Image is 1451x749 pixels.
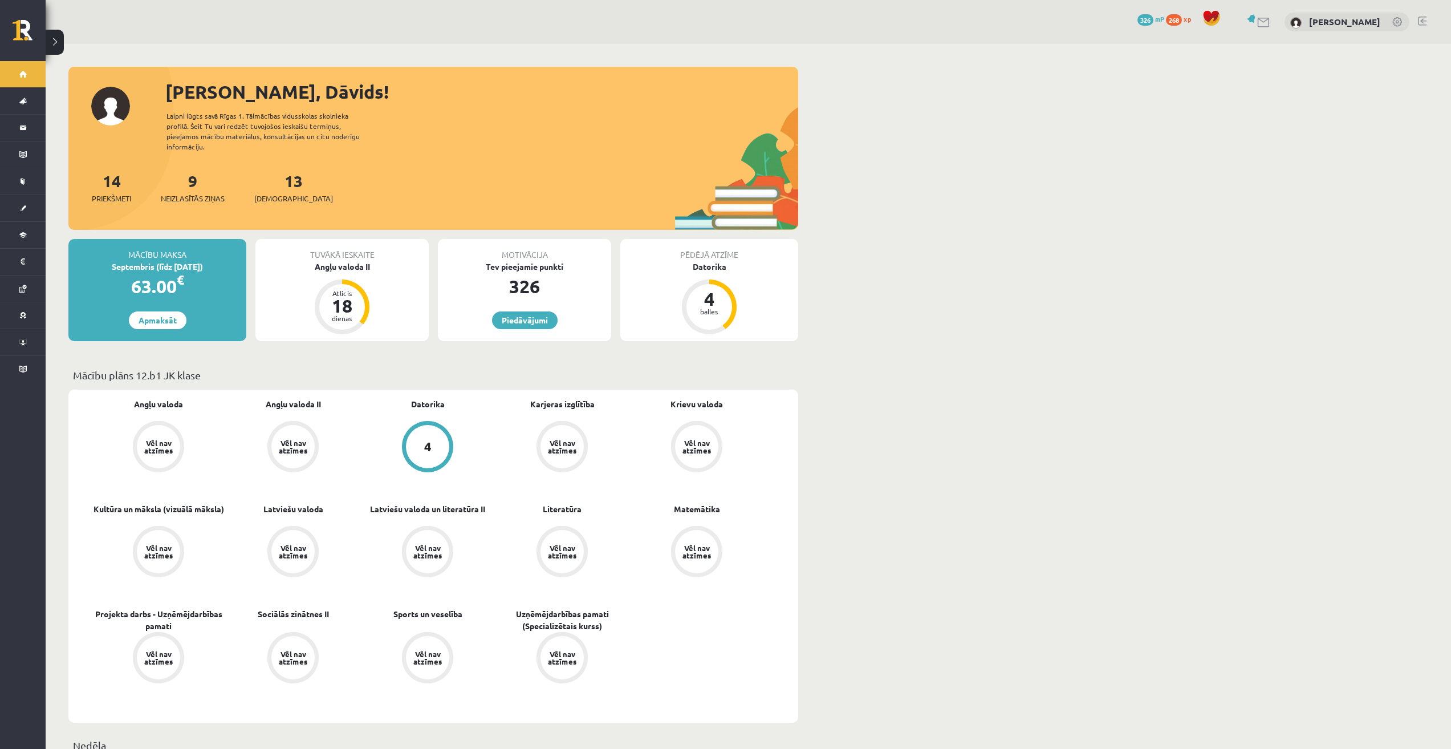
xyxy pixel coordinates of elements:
[681,439,713,454] div: Vēl nav atzīmes
[412,544,444,559] div: Vēl nav atzīmes
[143,544,174,559] div: Vēl nav atzīmes
[91,526,226,580] a: Vēl nav atzīmes
[360,526,495,580] a: Vēl nav atzīmes
[495,526,629,580] a: Vēl nav atzīmes
[325,297,359,315] div: 18
[620,261,798,273] div: Datorika
[393,608,462,620] a: Sports un veselība
[325,315,359,322] div: dienas
[277,439,309,454] div: Vēl nav atzīmes
[13,20,46,48] a: Rīgas 1. Tālmācības vidusskola
[254,171,333,204] a: 13[DEMOGRAPHIC_DATA]
[91,421,226,475] a: Vēl nav atzīmes
[546,439,578,454] div: Vēl nav atzīmes
[495,421,629,475] a: Vēl nav atzīmes
[255,261,429,273] div: Angļu valoda II
[258,608,329,620] a: Sociālās zinātnes II
[92,171,131,204] a: 14Priekšmeti
[620,239,798,261] div: Pēdējā atzīme
[68,239,246,261] div: Mācību maksa
[92,193,131,204] span: Priekšmeti
[226,526,360,580] a: Vēl nav atzīmes
[161,193,225,204] span: Neizlasītās ziņas
[530,398,595,410] a: Karjeras izglītība
[1184,14,1191,23] span: xp
[1290,17,1302,29] img: Dāvids Babans
[68,261,246,273] div: Septembris (līdz [DATE])
[424,440,432,453] div: 4
[1155,14,1164,23] span: mP
[129,311,186,329] a: Apmaksāt
[438,273,611,300] div: 326
[438,261,611,273] div: Tev pieejamie punkti
[134,398,183,410] a: Angļu valoda
[277,650,309,665] div: Vēl nav atzīmes
[495,632,629,686] a: Vēl nav atzīmes
[692,290,726,308] div: 4
[370,503,485,515] a: Latviešu valoda un literatūra II
[629,421,764,475] a: Vēl nav atzīmes
[546,544,578,559] div: Vēl nav atzīmes
[143,650,174,665] div: Vēl nav atzīmes
[165,78,798,106] div: [PERSON_NAME], Dāvids!
[226,632,360,686] a: Vēl nav atzīmes
[255,261,429,336] a: Angļu valoda II Atlicis 18 dienas
[325,290,359,297] div: Atlicis
[412,650,444,665] div: Vēl nav atzīmes
[360,421,495,475] a: 4
[543,503,582,515] a: Literatūra
[1309,16,1380,27] a: [PERSON_NAME]
[161,171,225,204] a: 9Neizlasītās ziņas
[255,239,429,261] div: Tuvākā ieskaite
[91,608,226,632] a: Projekta darbs - Uzņēmējdarbības pamati
[692,308,726,315] div: balles
[495,608,629,632] a: Uzņēmējdarbības pamati (Specializētais kurss)
[166,111,380,152] div: Laipni lūgts savā Rīgas 1. Tālmācības vidusskolas skolnieka profilā. Šeit Tu vari redzēt tuvojošo...
[226,421,360,475] a: Vēl nav atzīmes
[254,193,333,204] span: [DEMOGRAPHIC_DATA]
[73,367,794,383] p: Mācību plāns 12.b1 JK klase
[1137,14,1153,26] span: 326
[411,398,445,410] a: Datorika
[1166,14,1182,26] span: 268
[177,272,184,288] span: €
[492,311,558,329] a: Piedāvājumi
[1166,14,1197,23] a: 268 xp
[629,526,764,580] a: Vēl nav atzīmes
[263,503,323,515] a: Latviešu valoda
[546,650,578,665] div: Vēl nav atzīmes
[438,239,611,261] div: Motivācija
[91,632,226,686] a: Vēl nav atzīmes
[94,503,224,515] a: Kultūra un māksla (vizuālā māksla)
[277,544,309,559] div: Vēl nav atzīmes
[674,503,720,515] a: Matemātika
[1137,14,1164,23] a: 326 mP
[620,261,798,336] a: Datorika 4 balles
[266,398,321,410] a: Angļu valoda II
[681,544,713,559] div: Vēl nav atzīmes
[670,398,723,410] a: Krievu valoda
[360,632,495,686] a: Vēl nav atzīmes
[143,439,174,454] div: Vēl nav atzīmes
[68,273,246,300] div: 63.00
